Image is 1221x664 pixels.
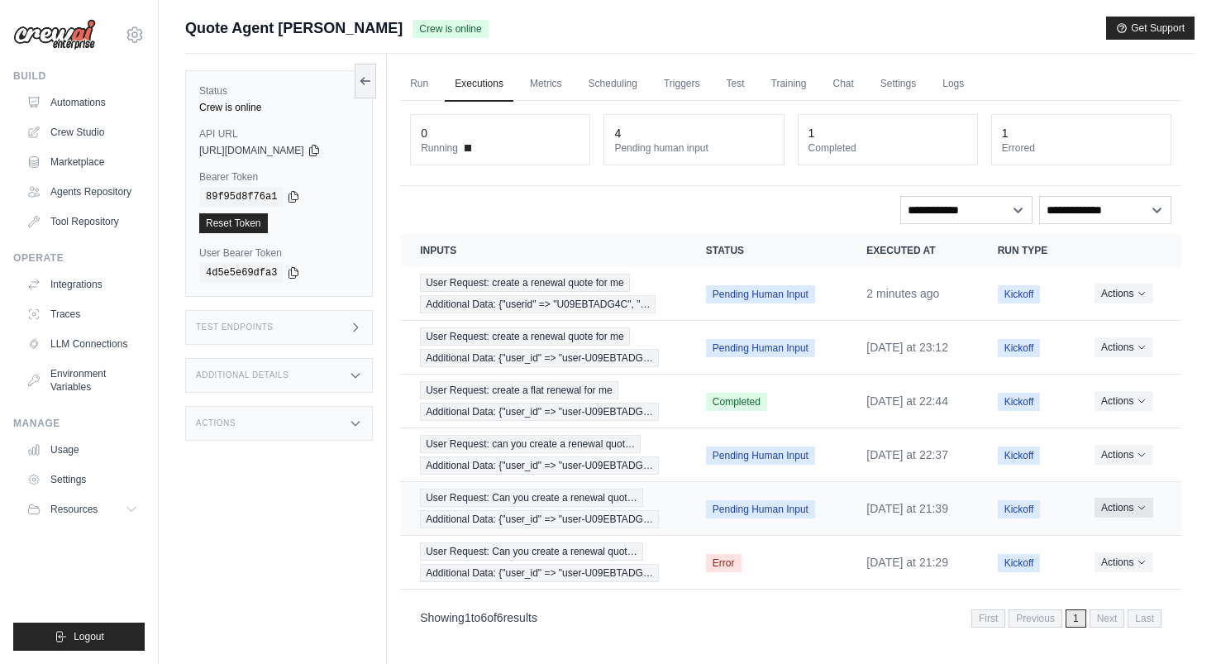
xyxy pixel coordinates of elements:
th: Executed at [847,234,977,267]
span: User Request: create a renewal quote for me [420,327,629,346]
button: Actions for execution [1095,445,1153,465]
button: Logout [13,623,145,651]
div: 1 [808,125,815,141]
button: Actions for execution [1095,337,1153,357]
span: User Request: Can you create a renewal quot… [420,542,642,561]
a: Crew Studio [20,119,145,146]
span: Additional Data: {"user_id" => "user-U09EBTADG… [420,510,659,528]
div: 1 [1002,125,1009,141]
button: Actions for execution [1095,552,1153,572]
span: Pending Human Input [706,447,815,465]
span: Error [706,554,742,572]
section: Crew executions table [400,234,1181,638]
a: Usage [20,437,145,463]
time: September 16, 2025 at 22:37 PDT [866,448,948,461]
a: Logs [932,67,974,102]
span: Pending Human Input [706,285,815,303]
a: Reset Token [199,213,268,233]
span: Quote Agent [PERSON_NAME] [185,17,403,40]
span: Kickoff [998,500,1041,518]
code: 89f95d8f76a1 [199,187,284,207]
time: September 19, 2025 at 00:40 PDT [866,287,939,300]
a: Chat [823,67,863,102]
a: LLM Connections [20,331,145,357]
a: Scheduling [579,67,647,102]
span: Pending Human Input [706,339,815,357]
th: Run Type [978,234,1075,267]
a: Agents Repository [20,179,145,205]
span: Additional Data: {"user_id" => "user-U09EBTADG… [420,456,659,475]
h3: Additional Details [196,370,289,380]
dt: Completed [808,141,967,155]
a: Settings [20,466,145,493]
div: Crew is online [199,101,359,114]
dt: Pending human input [614,141,773,155]
a: Run [400,67,438,102]
a: Integrations [20,271,145,298]
dt: Errored [1002,141,1161,155]
span: Kickoff [998,393,1041,411]
nav: Pagination [400,596,1181,638]
span: Kickoff [998,447,1041,465]
time: September 16, 2025 at 21:39 PDT [866,502,948,515]
a: Automations [20,89,145,116]
span: Next [1090,609,1125,628]
span: Resources [50,503,98,516]
span: Pending Human Input [706,500,815,518]
button: Resources [20,496,145,523]
img: Logo [13,19,96,50]
label: User Bearer Token [199,246,359,260]
a: Marketplace [20,149,145,175]
time: September 16, 2025 at 23:12 PDT [866,341,948,354]
span: User Request: can you create a renewal quot… [420,435,641,453]
div: Operate [13,251,145,265]
a: Triggers [654,67,710,102]
a: View execution details for User Request [420,542,666,582]
th: Status [686,234,847,267]
nav: Pagination [971,609,1161,628]
div: Manage [13,417,145,430]
span: 1 [1066,609,1086,628]
span: Additional Data: {"userid" => "U09EBTADG4C", "… [420,295,656,313]
span: User Request: create a renewal quote for me [420,274,629,292]
span: Completed [706,393,767,411]
span: 6 [480,611,487,624]
button: Actions for execution [1095,498,1153,518]
span: User Request: create a flat renewal for me [420,381,618,399]
span: First [971,609,1005,628]
span: Additional Data: {"user_id" => "user-U09EBTADG… [420,564,659,582]
div: 0 [421,125,427,141]
th: Inputs [400,234,686,267]
label: API URL [199,127,359,141]
a: Test [717,67,755,102]
a: View execution details for User Request [420,327,666,367]
button: Get Support [1106,17,1195,40]
iframe: Chat Widget [1138,585,1221,664]
label: Status [199,84,359,98]
a: View execution details for User Request [420,381,666,421]
span: Logout [74,630,104,643]
button: Actions for execution [1095,391,1153,411]
time: September 16, 2025 at 21:29 PDT [866,556,948,569]
a: Environment Variables [20,361,145,400]
span: 6 [497,611,503,624]
code: 4d5e5e69dfa3 [199,263,284,283]
a: Settings [870,67,926,102]
span: 1 [465,611,471,624]
a: Executions [445,67,513,102]
a: Tool Repository [20,208,145,235]
span: User Request: Can you create a renewal quot… [420,489,642,507]
label: Bearer Token [199,170,359,184]
h3: Actions [196,418,236,428]
p: Showing to of results [420,609,537,626]
span: Previous [1009,609,1062,628]
span: Additional Data: {"user_id" => "user-U09EBTADG… [420,403,659,421]
span: Last [1128,609,1161,628]
time: September 16, 2025 at 22:44 PDT [866,394,948,408]
a: Traces [20,301,145,327]
button: Actions for execution [1095,284,1153,303]
div: 4 [614,125,621,141]
a: View execution details for User Request [420,274,666,313]
a: Training [761,67,817,102]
